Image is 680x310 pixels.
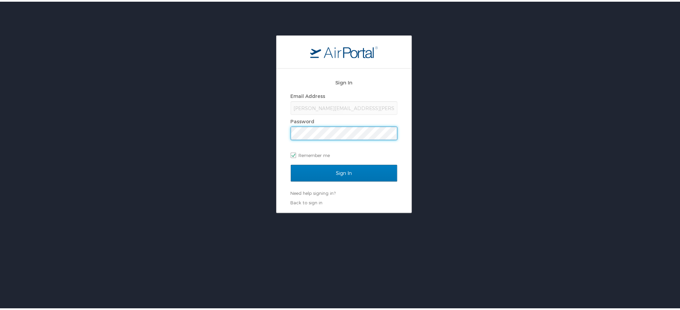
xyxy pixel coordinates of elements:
a: Need help signing in? [291,189,336,194]
label: Password [291,117,315,123]
a: Back to sign in [291,198,323,204]
input: Sign In [291,163,397,180]
label: Remember me [291,149,397,159]
h2: Sign In [291,77,397,85]
label: Email Address [291,92,325,97]
img: logo [310,44,378,56]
